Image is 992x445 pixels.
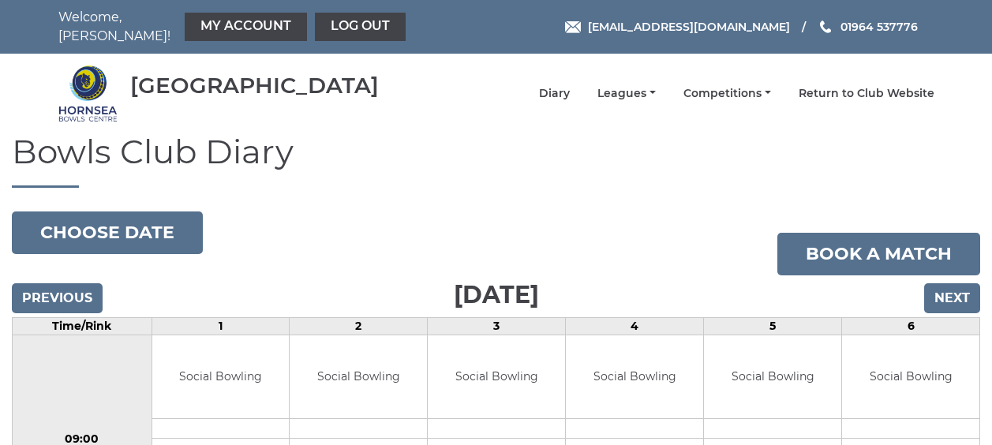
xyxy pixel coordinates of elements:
button: Choose date [12,211,203,254]
td: 4 [566,318,704,335]
td: Social Bowling [842,335,979,418]
a: Diary [539,86,570,101]
span: [EMAIL_ADDRESS][DOMAIN_NAME] [588,20,790,34]
a: Email [EMAIL_ADDRESS][DOMAIN_NAME] [565,18,790,36]
span: 01964 537776 [840,20,918,34]
td: Social Bowling [152,335,290,418]
input: Next [924,283,980,313]
td: Social Bowling [290,335,427,418]
td: 3 [428,318,566,335]
td: 6 [842,318,980,335]
td: Social Bowling [428,335,565,418]
a: Leagues [597,86,656,101]
td: 2 [290,318,428,335]
td: Social Bowling [704,335,841,418]
nav: Welcome, [PERSON_NAME]! [58,8,410,46]
td: 5 [704,318,842,335]
a: Log out [315,13,406,41]
img: Email [565,21,581,33]
td: 1 [152,318,290,335]
img: Hornsea Bowls Centre [58,64,118,123]
div: [GEOGRAPHIC_DATA] [130,73,379,98]
a: Phone us 01964 537776 [818,18,918,36]
h1: Bowls Club Diary [12,133,980,188]
img: Phone us [820,21,831,33]
a: Return to Club Website [799,86,934,101]
td: Social Bowling [566,335,703,418]
input: Previous [12,283,103,313]
a: My Account [185,13,307,41]
td: Time/Rink [13,318,152,335]
a: Book a match [777,233,980,275]
a: Competitions [683,86,771,101]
